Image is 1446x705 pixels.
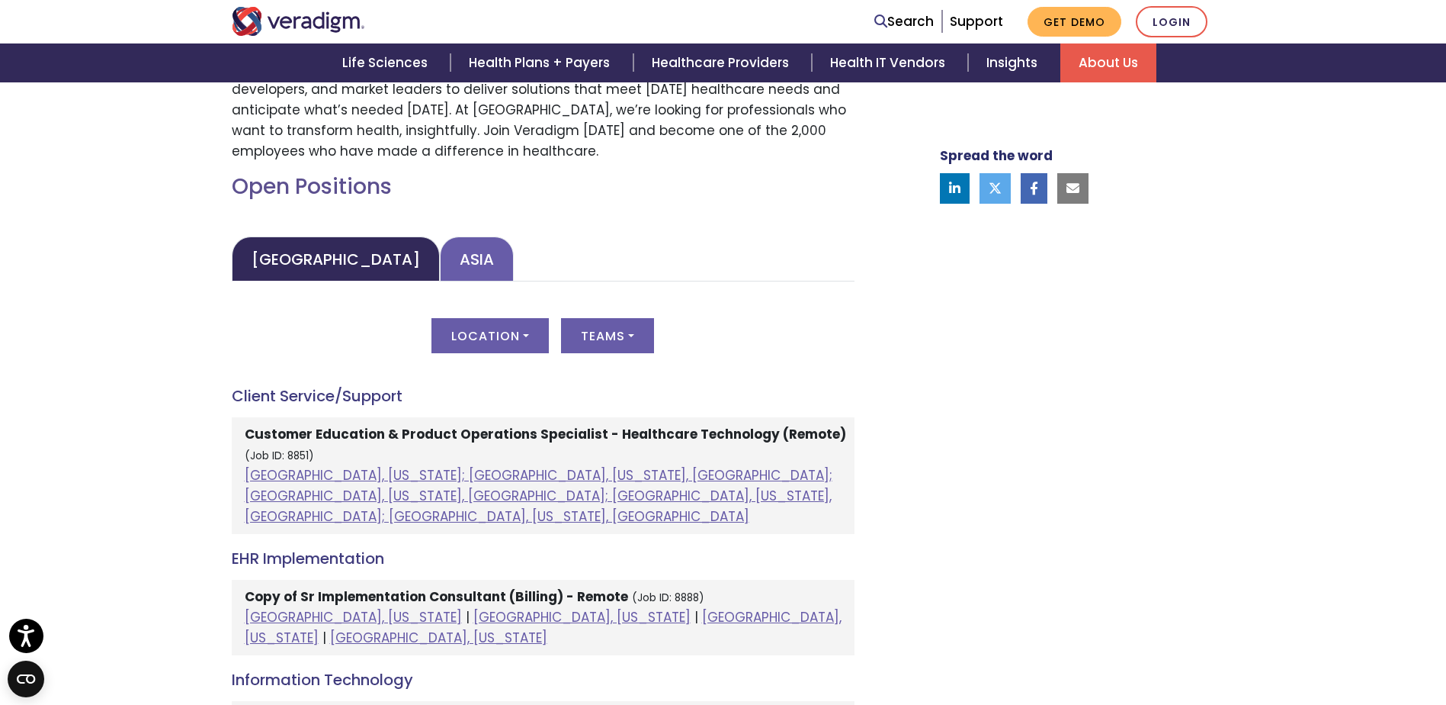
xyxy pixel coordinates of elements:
span: | [322,629,326,647]
a: [GEOGRAPHIC_DATA], [US_STATE] [245,608,842,647]
a: Health IT Vendors [812,43,968,82]
a: Login [1136,6,1207,37]
span: | [466,608,470,626]
small: (Job ID: 8851) [245,449,314,463]
button: Location [431,318,549,353]
h4: Client Service/Support [232,387,854,405]
span: | [694,608,698,626]
a: Healthcare Providers [633,43,812,82]
a: Search [874,11,934,32]
a: [GEOGRAPHIC_DATA] [232,237,440,282]
img: Veradigm logo [232,7,365,36]
strong: Spread the word [940,146,1053,165]
a: Health Plans + Payers [450,43,633,82]
a: [GEOGRAPHIC_DATA], [US_STATE]; [GEOGRAPHIC_DATA], [US_STATE], [GEOGRAPHIC_DATA]; [GEOGRAPHIC_DATA... [245,466,832,526]
button: Open CMP widget [8,661,44,697]
a: Support [950,12,1003,31]
a: Insights [968,43,1060,82]
h2: Open Positions [232,174,854,200]
a: Asia [440,237,514,282]
h4: EHR Implementation [232,549,854,568]
a: Life Sciences [324,43,450,82]
a: [GEOGRAPHIC_DATA], [US_STATE] [245,608,462,626]
a: [GEOGRAPHIC_DATA], [US_STATE] [330,629,547,647]
small: (Job ID: 8888) [632,591,704,605]
p: Join a passionate team of dedicated associates who work side-by-side with caregivers, developers,... [232,58,854,162]
button: Teams [561,318,654,353]
a: About Us [1060,43,1156,82]
h4: Information Technology [232,671,854,689]
strong: Copy of Sr Implementation Consultant (Billing) - Remote [245,587,628,606]
a: Get Demo [1028,7,1121,37]
a: [GEOGRAPHIC_DATA], [US_STATE] [473,608,691,626]
strong: Customer Education & Product Operations Specialist - Healthcare Technology (Remote) [245,425,846,443]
